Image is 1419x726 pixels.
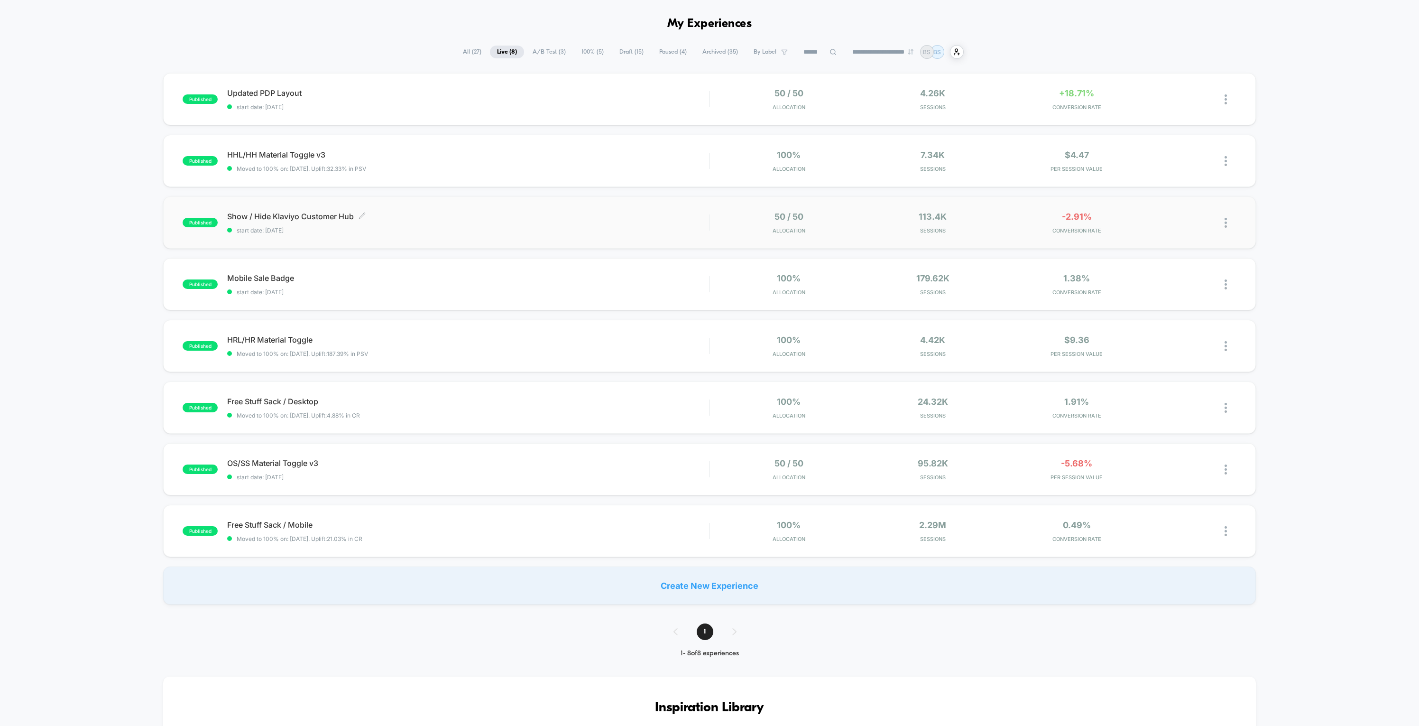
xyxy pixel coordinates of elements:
[227,150,709,159] span: HHL/HH Material Toggle v3
[227,458,709,468] span: OS/SS Material Toggle v3
[227,273,709,283] span: Mobile Sale Badge
[237,535,362,542] span: Moved to 100% on: [DATE] . Uplift: 21.03% in CR
[773,351,805,357] span: Allocation
[1007,536,1146,542] span: CONVERSION RATE
[1007,166,1146,172] span: PER SESSION VALUE
[777,273,801,283] span: 100%
[1007,412,1146,419] span: CONVERSION RATE
[777,335,801,345] span: 100%
[774,88,803,98] span: 50 / 50
[227,520,709,530] span: Free Stuff Sack / Mobile
[1064,397,1089,407] span: 1.91%
[918,458,948,468] span: 95.82k
[863,536,1002,542] span: Sessions
[1225,526,1227,536] img: close
[227,103,709,111] span: start date: [DATE]
[908,49,913,55] img: end
[920,335,945,345] span: 4.42k
[490,46,524,58] span: Live ( 8 )
[237,350,368,357] span: Moved to 100% on: [DATE] . Uplift: 187.39% in PSV
[916,273,949,283] span: 179.62k
[227,289,709,296] span: start date: [DATE]
[1225,94,1227,104] img: close
[1007,289,1146,296] span: CONVERSION RATE
[1007,351,1146,357] span: PER SESSION VALUE
[237,165,366,172] span: Moved to 100% on: [DATE] . Uplift: 32.33% in PSV
[1062,212,1092,222] span: -2.91%
[697,624,713,640] span: 1
[918,397,948,407] span: 24.32k
[863,166,1002,172] span: Sessions
[863,289,1002,296] span: Sessions
[1225,218,1227,228] img: close
[1063,273,1090,283] span: 1.38%
[1007,104,1146,111] span: CONVERSION RATE
[863,474,1002,481] span: Sessions
[227,88,709,98] span: Updated PDP Layout
[774,458,803,468] span: 50 / 50
[192,700,1227,716] h3: Inspiration Library
[1063,520,1091,530] span: 0.49%
[773,166,805,172] span: Allocation
[183,156,218,166] span: published
[1059,88,1094,98] span: +18.71%
[612,46,651,58] span: Draft ( 15 )
[1061,458,1092,468] span: -5.68%
[773,536,805,542] span: Allocation
[919,520,946,530] span: 2.29M
[664,650,756,658] div: 1 - 8 of 8 experiences
[227,335,709,344] span: HRL/HR Material Toggle
[183,403,218,412] span: published
[774,212,803,222] span: 50 / 50
[777,150,801,160] span: 100%
[163,567,1256,605] div: Create New Experience
[920,88,945,98] span: 4.26k
[1225,403,1227,413] img: close
[525,46,573,58] span: A/B Test ( 3 )
[227,474,709,481] span: start date: [DATE]
[183,218,218,227] span: published
[863,351,1002,357] span: Sessions
[773,289,805,296] span: Allocation
[456,46,488,58] span: All ( 27 )
[1225,341,1227,351] img: close
[773,104,805,111] span: Allocation
[652,46,694,58] span: Paused ( 4 )
[183,341,218,351] span: published
[933,48,941,56] p: BS
[773,227,805,234] span: Allocation
[919,212,947,222] span: 113.4k
[574,46,611,58] span: 100% ( 5 )
[773,412,805,419] span: Allocation
[754,48,776,56] span: By Label
[1225,156,1227,166] img: close
[227,397,709,406] span: Free Stuff Sack / Desktop
[921,150,945,160] span: 7.34k
[183,526,218,536] span: published
[237,412,360,419] span: Moved to 100% on: [DATE] . Uplift: 4.88% in CR
[923,48,931,56] p: BS
[1225,279,1227,289] img: close
[1007,474,1146,481] span: PER SESSION VALUE
[863,227,1002,234] span: Sessions
[183,465,218,474] span: published
[773,474,805,481] span: Allocation
[1007,227,1146,234] span: CONVERSION RATE
[667,17,752,31] h1: My Experiences
[1064,335,1089,345] span: $9.36
[863,412,1002,419] span: Sessions
[1225,465,1227,475] img: close
[227,227,709,234] span: start date: [DATE]
[1065,150,1089,160] span: $4.47
[777,397,801,407] span: 100%
[227,212,709,221] span: Show / Hide Klaviyo Customer Hub
[695,46,745,58] span: Archived ( 35 )
[777,520,801,530] span: 100%
[863,104,1002,111] span: Sessions
[183,94,218,104] span: published
[183,279,218,289] span: published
